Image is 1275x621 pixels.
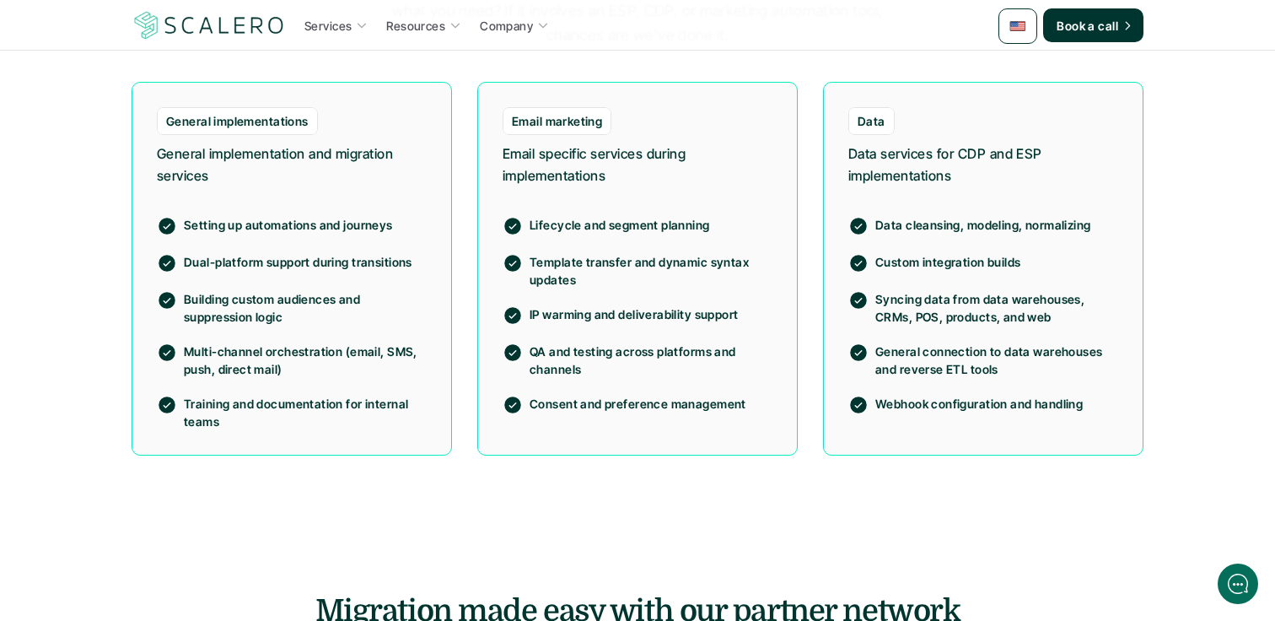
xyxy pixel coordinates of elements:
[530,216,772,234] p: Lifecycle and segment planning
[1043,8,1143,42] a: Book a call
[530,253,772,289] p: Template transfer and dynamic syntax updates
[109,234,202,247] span: New conversation
[530,343,772,378] p: QA and testing across platforms and channels
[530,305,772,323] p: IP warming and deliverability support
[184,343,427,378] p: Multi-channel orchestration (email, SMS, push, direct mail)
[25,82,312,109] h1: Hi! Welcome to [GEOGRAPHIC_DATA].
[858,112,885,130] p: Data
[184,253,427,271] p: Dual-platform support during transitions
[480,17,533,35] p: Company
[26,224,311,257] button: New conversation
[848,143,1118,186] p: Data services for CDP and ESP implementations
[875,395,1118,413] p: Webhook configuration and handling
[1218,564,1258,604] iframe: gist-messenger-bubble-iframe
[875,343,1118,378] p: General connection to data warehouses and reverse ETL tools
[875,290,1118,326] p: Syncing data from data warehouses, CRMs, POS, products, and web
[166,112,309,130] p: General implementations
[132,9,287,41] img: Scalero company logotype
[184,216,427,234] p: Setting up automations and journeys
[512,112,602,130] p: Email marketing
[1009,18,1026,35] img: 🇺🇸
[184,290,427,326] p: Building custom audiences and suppression logic
[157,143,427,186] p: General implementation and migration services
[503,143,772,186] p: Email specific services during implementations
[184,395,427,430] p: Training and documentation for internal teams
[530,395,772,413] p: Consent and preference management
[875,216,1118,234] p: Data cleansing, modeling, normalizing
[25,112,312,193] h2: Let us know if we can help with lifecycle marketing.
[141,512,213,523] span: We run on Gist
[1057,17,1118,35] p: Book a call
[386,17,445,35] p: Resources
[132,10,287,40] a: Scalero company logotype
[304,17,352,35] p: Services
[875,253,1118,271] p: Custom integration builds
